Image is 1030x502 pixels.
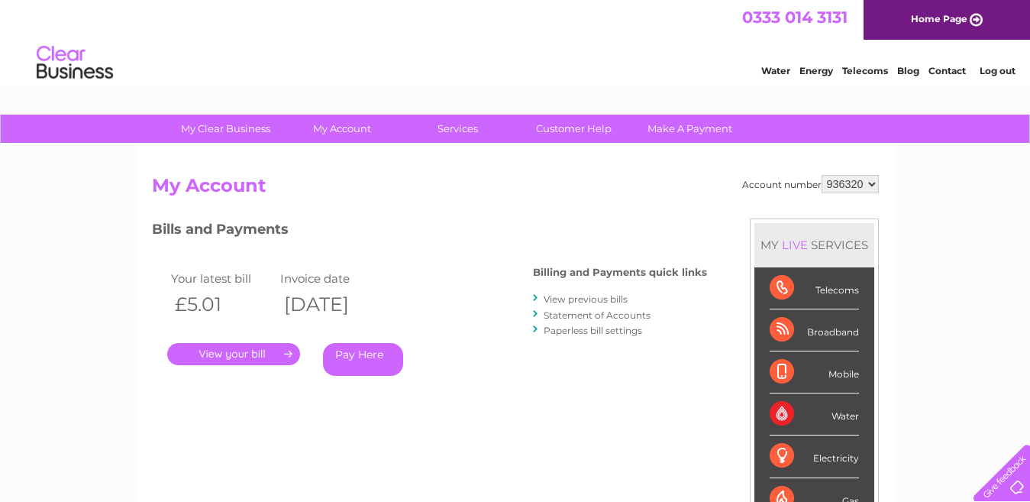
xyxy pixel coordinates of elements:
h2: My Account [152,175,879,204]
a: My Account [279,115,405,143]
th: [DATE] [276,289,386,320]
h3: Bills and Payments [152,219,707,245]
div: Telecoms [770,267,859,309]
a: My Clear Business [163,115,289,143]
a: . [167,343,300,365]
div: Clear Business is a trading name of Verastar Limited (registered in [GEOGRAPHIC_DATA] No. 3667643... [155,8,877,74]
a: Paperless bill settings [544,325,642,336]
a: Make A Payment [627,115,753,143]
div: MY SERVICES [754,223,874,267]
div: Account number [742,175,879,193]
a: Contact [928,65,966,76]
a: 0333 014 3131 [742,8,848,27]
div: Electricity [770,436,859,478]
div: LIVE [779,238,811,252]
div: Mobile [770,351,859,394]
th: £5.01 [167,289,277,320]
div: Water [770,394,859,436]
div: Broadband [770,309,859,351]
a: Telecoms [842,65,888,76]
a: Blog [897,65,919,76]
a: View previous bills [544,293,628,305]
h4: Billing and Payments quick links [533,267,707,278]
img: logo.png [36,40,114,86]
a: Water [761,65,790,76]
a: Energy [799,65,833,76]
a: Log out [980,65,1015,76]
a: Customer Help [511,115,637,143]
td: Your latest bill [167,268,277,289]
a: Services [395,115,521,143]
a: Statement of Accounts [544,309,651,321]
td: Invoice date [276,268,386,289]
a: Pay Here [323,343,403,376]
